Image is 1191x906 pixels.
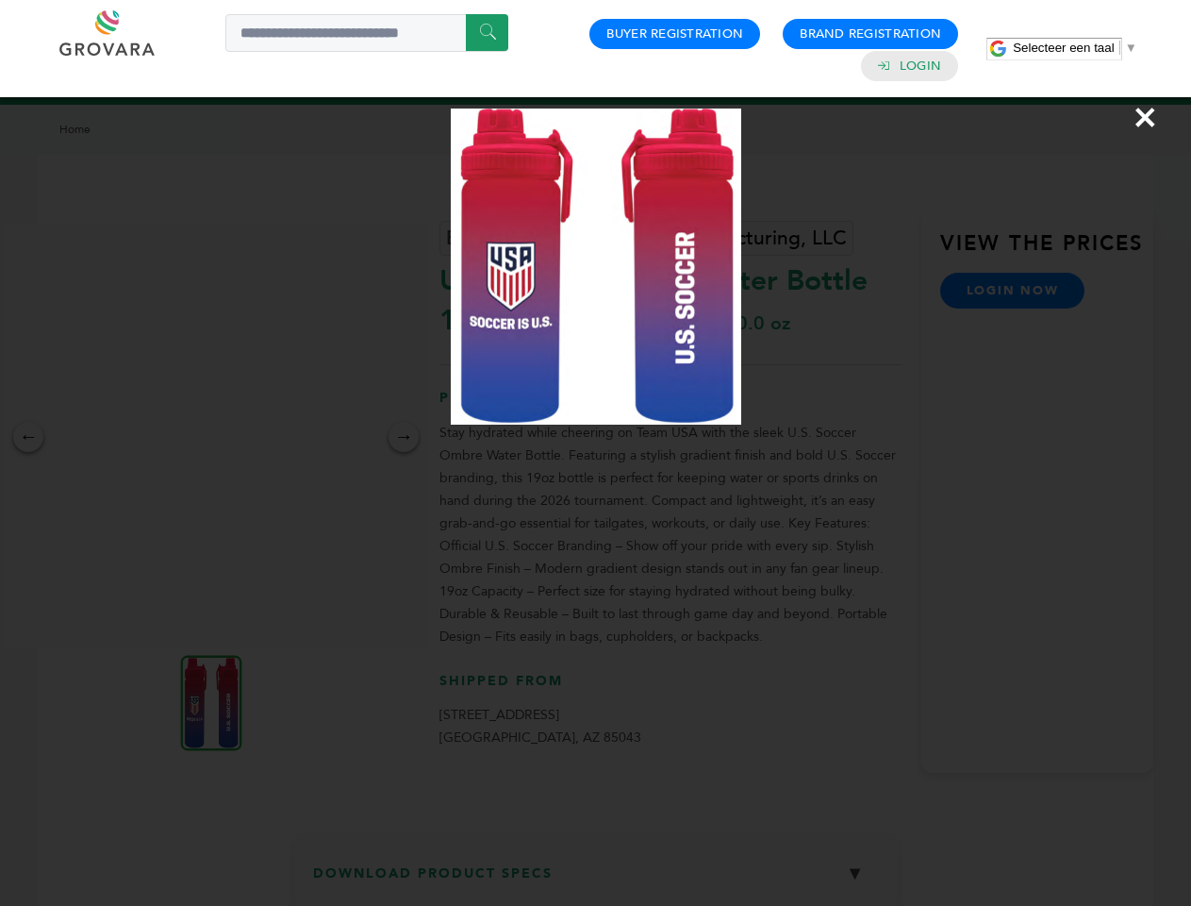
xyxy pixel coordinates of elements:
a: Selecteer een taal​ [1013,41,1137,55]
a: Brand Registration [800,25,941,42]
span: Selecteer een taal [1013,41,1114,55]
span: ▼ [1125,41,1137,55]
span: ​ [1119,41,1120,55]
img: Image Preview [451,109,741,425]
a: Login [900,58,941,75]
input: Search a product or brand... [225,14,508,52]
a: Buyer Registration [606,25,743,42]
span: × [1133,91,1158,143]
